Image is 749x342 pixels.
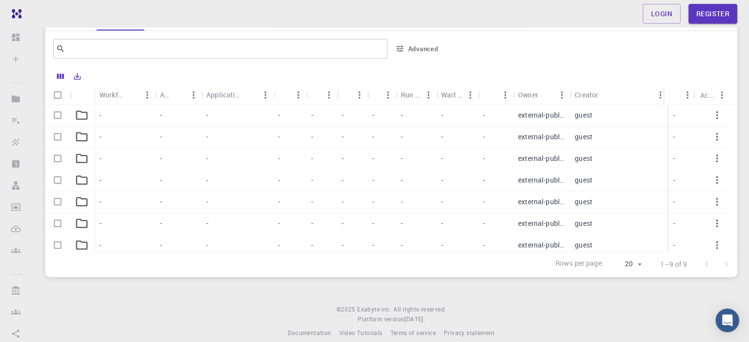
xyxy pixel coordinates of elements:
[139,87,155,103] button: Menu
[342,87,358,103] button: Sort
[518,218,565,228] p: external-public
[575,175,592,185] p: guest
[441,110,443,120] p: -
[652,87,668,103] button: Menu
[342,240,344,250] p: -
[401,110,403,120] p: -
[518,240,565,250] p: external-public
[99,197,101,207] p: -
[186,87,201,103] button: Menu
[278,154,280,163] p: -
[401,132,403,142] p: -
[358,314,404,324] span: Platform version
[441,240,443,250] p: -
[99,240,101,250] p: -
[8,9,22,19] img: logo
[391,41,443,57] button: Advanced
[643,4,681,24] a: Login
[575,218,592,228] p: guest
[483,132,485,142] p: -
[69,68,86,84] button: Export
[401,175,403,185] p: -
[483,240,485,250] p: -
[483,87,499,103] button: Sort
[518,85,538,104] div: Owner
[342,175,344,185] p: -
[160,240,162,250] p: -
[160,175,162,185] p: -
[372,240,374,250] p: -
[99,175,101,185] p: -
[311,240,313,250] p: -
[575,132,592,142] p: guest
[278,240,280,250] p: -
[99,110,101,120] p: -
[273,85,306,104] div: Cluster
[242,87,258,103] button: Sort
[570,85,668,104] div: Creator
[714,87,730,103] button: Menu
[206,240,208,250] p: -
[258,87,273,103] button: Menu
[342,197,344,207] p: -
[673,218,675,228] p: -
[444,329,495,337] span: Privacy statement
[401,85,421,104] div: Run Time
[99,154,101,163] p: -
[99,132,101,142] p: -
[99,85,124,104] div: Workflow Name
[669,87,685,103] button: Sort
[311,218,313,228] p: -
[444,328,495,338] a: Privacy statement
[608,257,645,271] div: 20
[436,85,478,104] div: Wait Time
[372,110,374,120] p: -
[396,85,436,104] div: Run Time
[518,154,565,163] p: external-public
[393,305,446,314] span: All rights reserved.
[95,85,155,104] div: Workflow Name
[716,309,739,332] div: Open Intercom Messenger
[160,218,162,228] p: -
[70,86,95,105] div: Icon
[483,175,485,185] p: -
[206,154,208,163] p: -
[575,197,592,207] p: guest
[278,175,280,185] p: -
[206,197,208,207] p: -
[421,87,436,103] button: Menu
[170,87,186,103] button: Sort
[483,218,485,228] p: -
[155,85,201,104] div: Application
[278,197,280,207] p: -
[160,154,162,163] p: -
[201,85,273,104] div: Application Version
[321,87,337,103] button: Menu
[311,87,327,103] button: Sort
[404,314,425,324] a: [DATE].
[336,305,357,314] span: © 2025
[673,132,675,142] p: -
[160,85,170,104] div: Application
[695,86,730,105] div: Actions
[339,328,382,338] a: Video Tutorials
[513,85,570,104] div: Owner
[160,110,162,120] p: -
[688,4,737,24] a: Register
[441,218,443,228] p: -
[380,87,396,103] button: Menu
[337,85,367,104] div: Nodes
[278,110,280,120] p: -
[538,87,554,103] button: Sort
[99,218,101,228] p: -
[483,110,485,120] p: -
[700,86,714,105] div: Actions
[673,110,675,120] p: -
[278,132,280,142] p: -
[518,197,565,207] p: external-public
[372,154,374,163] p: -
[206,110,208,120] p: -
[673,154,675,163] p: -
[372,218,374,228] p: -
[390,328,435,338] a: Terms of service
